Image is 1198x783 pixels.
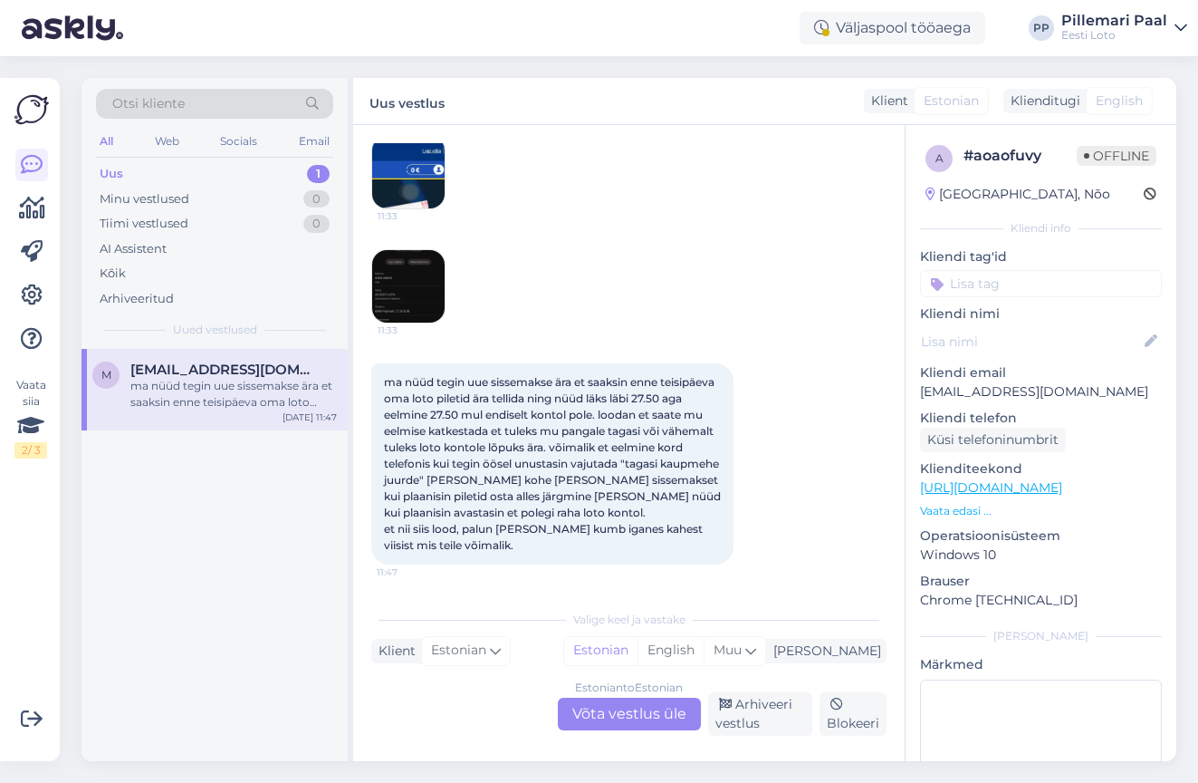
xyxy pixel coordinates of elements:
[372,250,445,323] img: Attachment
[173,322,257,338] span: Uued vestlused
[920,527,1162,546] p: Operatsioonisüsteem
[935,151,944,165] span: a
[714,642,742,658] span: Muu
[100,265,126,283] div: Kõik
[920,655,1162,674] p: Märkmed
[14,377,47,459] div: Vaata siia
[216,130,261,153] div: Socials
[303,190,330,208] div: 0
[920,503,1162,519] p: Vaata edasi ...
[864,92,908,111] div: Klient
[130,362,319,378] span: meieririna13@gmail.com
[920,628,1162,644] div: [PERSON_NAME]
[1061,28,1167,43] div: Eesti Loto
[384,375,724,552] span: ma nüüd tegin uue sissemakse ära et saaksin enne teisipäeva oma loto piletid ära tellida ning nüü...
[112,94,185,113] span: Otsi kliente
[295,130,333,153] div: Email
[920,363,1162,382] p: Kliendi email
[101,368,111,382] span: m
[1061,14,1187,43] a: Pillemari PaalEesti Loto
[371,612,887,628] div: Valige keel ja vastake
[920,304,1162,324] p: Kliendi nimi
[708,692,813,736] div: Arhiveeri vestlus
[100,190,189,208] div: Minu vestlused
[1077,146,1156,166] span: Offline
[369,89,445,113] label: Uus vestlus
[920,382,1162,401] p: [EMAIL_ADDRESS][DOMAIN_NAME]
[283,411,337,424] div: [DATE] 11:47
[920,546,1162,565] p: Windows 10
[378,209,446,223] span: 11:33
[920,591,1162,610] p: Chrome [TECHNICAL_ID]
[637,637,704,664] div: English
[920,220,1162,237] div: Kliendi info
[920,572,1162,591] p: Brauser
[564,637,637,664] div: Estonian
[307,165,330,183] div: 1
[303,215,330,233] div: 0
[151,130,183,153] div: Web
[100,290,174,308] div: Arhiveeritud
[100,215,188,233] div: Tiimi vestlused
[920,459,1162,478] p: Klienditeekond
[130,378,337,411] div: ma nüüd tegin uue sissemakse ära et saaksin enne teisipäeva oma loto piletid ära tellida ning nüü...
[100,165,123,183] div: Uus
[558,698,701,730] div: Võta vestlus üle
[963,145,1077,167] div: # aoaofuvy
[575,680,683,696] div: Estonian to Estonian
[921,332,1141,352] input: Lisa nimi
[920,479,1062,496] a: [URL][DOMAIN_NAME]
[925,185,1110,204] div: [GEOGRAPHIC_DATA], Nõo
[378,324,446,337] span: 11:33
[920,270,1162,297] input: Lisa tag
[372,136,445,208] img: Attachment
[1029,15,1054,41] div: PP
[819,692,887,736] div: Blokeeri
[920,428,1066,452] div: Küsi telefoninumbrit
[100,240,167,258] div: AI Assistent
[1096,92,1143,111] span: English
[96,130,117,153] div: All
[431,641,486,661] span: Estonian
[14,442,47,459] div: 2 / 3
[14,92,49,127] img: Askly Logo
[920,409,1162,428] p: Kliendi telefon
[1003,92,1080,111] div: Klienditugi
[1061,14,1167,28] div: Pillemari Paal
[766,642,881,661] div: [PERSON_NAME]
[800,12,985,44] div: Väljaspool tööaega
[924,92,979,111] span: Estonian
[377,565,445,579] span: 11:47
[371,642,416,661] div: Klient
[920,247,1162,266] p: Kliendi tag'id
